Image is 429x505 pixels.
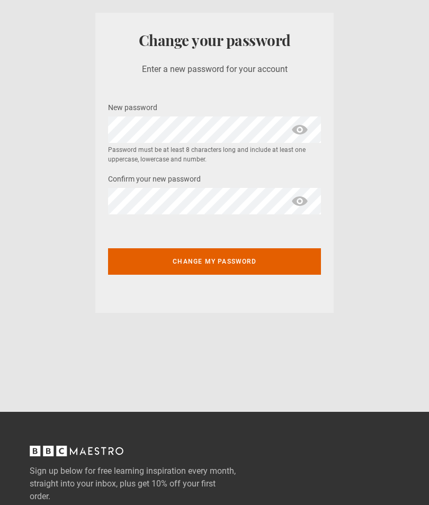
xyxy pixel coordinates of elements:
label: New password [108,102,157,114]
svg: BBC Maestro, back to top [30,446,123,456]
span: show password [279,188,321,214]
a: BBC Maestro, back to top [30,449,123,459]
p: Enter a new password for your account [108,63,321,76]
button: Change my password [108,248,321,275]
label: Confirm your new password [108,173,201,186]
small: Password must be at least 8 characters long and include at least one uppercase, lowercase and num... [108,145,321,164]
h1: Change your password [108,30,321,50]
span: show password [279,116,321,143]
label: Sign up below for free learning inspiration every month, straight into your inbox, plus get 10% o... [30,465,263,503]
